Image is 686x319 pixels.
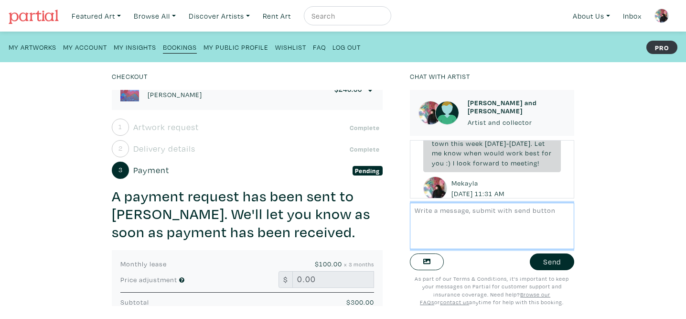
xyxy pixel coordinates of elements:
span: this [451,139,464,148]
span: Let [535,139,545,148]
span: best [525,148,540,157]
span: Complete [347,144,383,154]
span: Artwork request [133,121,199,133]
span: week [466,139,483,148]
small: Log Out [332,43,361,52]
small: My Account [63,43,107,52]
span: work [506,148,523,157]
small: Bookings [163,43,197,52]
a: My Insights [114,40,156,53]
small: 3 [118,166,123,173]
span: [DATE]-[DATE]. [485,139,533,148]
img: phpThumb.php [654,9,669,23]
span: would [484,148,504,157]
span: know [444,148,462,157]
span: Delivery details [133,142,195,155]
span: me [432,148,442,157]
a: About Us [568,6,614,26]
a: Bookings [163,40,197,54]
a: Inbox [619,6,646,26]
img: avatar.png [435,101,459,125]
a: contact us [440,298,469,306]
span: Pending [353,166,383,176]
small: My Insights [114,43,156,52]
a: Browse All [129,6,180,26]
span: Payment [133,164,169,176]
span: meeting! [511,158,539,167]
button: Send [530,253,574,270]
a: My Account [63,40,107,53]
strong: PRO [646,41,677,54]
a: Log Out [332,40,361,53]
span: Monthly lease [120,259,167,268]
small: FAQ [313,43,326,52]
span: look [457,158,471,167]
span: you [432,158,444,167]
span: forward [473,158,500,167]
a: Featured Art [67,6,125,26]
h6: [PERSON_NAME] and [PERSON_NAME] [468,99,566,115]
span: to [502,158,509,167]
span: :) [446,158,451,167]
span: $ [279,271,293,288]
h6: $ [334,85,362,93]
p: Artist and collector [468,117,566,128]
small: My Artworks [9,43,56,52]
span: Price adjustment [120,275,177,284]
span: I [453,158,455,167]
span: $100.00 [315,259,342,268]
small: 1 [118,123,122,130]
a: Rent Art [258,6,295,26]
a: FAQ [313,40,326,53]
img: phpThumb.php [423,176,447,200]
h3: A payment request has been sent to [PERSON_NAME]. We'll let you know as soon as payment has been ... [112,187,382,242]
a: My Public Profile [204,40,268,53]
small: Mekayla [DATE] 11:31 AM [451,178,507,198]
small: x 3 months [344,261,374,268]
a: $240.00 [334,85,374,94]
small: As part of our Terms & Conditions, it's important to keep your messages on Partial for customer s... [415,275,569,306]
span: $300.00 [346,297,374,307]
span: Complete [347,123,383,132]
small: Chat with artist [410,72,470,81]
input: Negative number for discount [292,271,374,288]
a: Discover Artists [184,6,254,26]
img: phpThumb.php [418,101,442,125]
a: Browse our FAQs [420,291,550,306]
span: Subtotal [120,297,149,307]
span: when [464,148,482,157]
p: [PERSON_NAME] [148,89,202,100]
span: for [542,148,552,157]
small: Checkout [112,72,148,81]
a: Wishlist [275,40,306,53]
a: My Artworks [9,40,56,53]
small: Wishlist [275,43,306,52]
small: My Public Profile [204,43,268,52]
input: Search [311,10,382,22]
span: town [432,139,449,148]
small: 2 [118,145,123,152]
